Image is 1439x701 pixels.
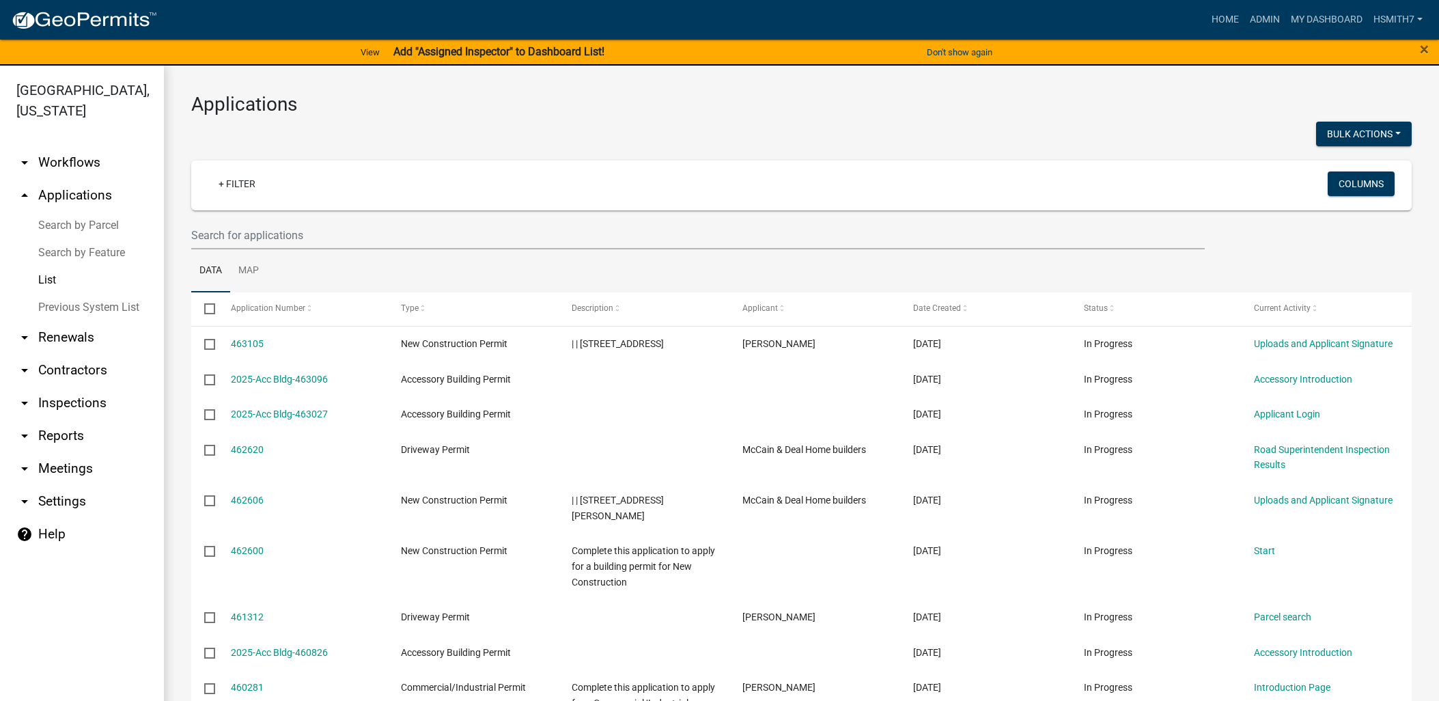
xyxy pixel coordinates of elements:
[742,303,778,313] span: Applicant
[401,338,507,349] span: New Construction Permit
[1084,374,1132,385] span: In Progress
[401,682,526,693] span: Commercial/Industrial Permit
[1084,545,1132,556] span: In Progress
[231,374,328,385] a: 2025-Acc Bldg-463096
[191,93,1412,116] h3: Applications
[1254,374,1352,385] a: Accessory Introduction
[191,292,217,325] datatable-header-cell: Select
[231,545,264,556] a: 462600
[1254,338,1393,349] a: Uploads and Applicant Signature
[913,545,941,556] span: 08/12/2025
[16,428,33,444] i: arrow_drop_down
[1254,495,1393,506] a: Uploads and Applicant Signature
[1084,611,1132,622] span: In Progress
[231,409,328,420] a: 2025-Acc Bldg-463027
[900,292,1071,325] datatable-header-cell: Date Created
[231,647,328,658] a: 2025-Acc Bldg-460826
[572,495,664,521] span: | | 4245 Mayfield Dr
[913,495,941,506] span: 08/12/2025
[921,41,998,64] button: Don't show again
[1084,647,1132,658] span: In Progress
[401,647,511,658] span: Accessory Building Permit
[401,444,470,455] span: Driveway Permit
[401,409,511,420] span: Accessory Building Permit
[401,545,507,556] span: New Construction Permit
[1084,444,1132,455] span: In Progress
[1241,292,1412,325] datatable-header-cell: Current Activity
[559,292,729,325] datatable-header-cell: Description
[16,493,33,510] i: arrow_drop_down
[1285,7,1368,33] a: My Dashboard
[742,682,815,693] span: Kendall Alsina
[1084,682,1132,693] span: In Progress
[1420,41,1429,57] button: Close
[1328,171,1395,196] button: Columns
[742,444,866,455] span: McCain & Deal Home builders
[191,221,1205,249] input: Search for applications
[1368,7,1428,33] a: hsmith7
[742,338,815,349] span: Cole Stone
[231,611,264,622] a: 461312
[913,682,941,693] span: 08/06/2025
[572,545,715,588] span: Complete this application to apply for a building permit for New Construction
[401,374,511,385] span: Accessory Building Permit
[1254,682,1330,693] a: Introduction Page
[913,374,941,385] span: 08/13/2025
[1084,303,1108,313] span: Status
[231,682,264,693] a: 460281
[16,362,33,379] i: arrow_drop_down
[913,338,941,349] span: 08/13/2025
[913,444,941,455] span: 08/12/2025
[742,495,866,506] span: McCain & Deal Home builders
[1254,409,1320,420] a: Applicant Login
[913,611,941,622] span: 08/08/2025
[401,495,507,506] span: New Construction Permit
[16,395,33,411] i: arrow_drop_down
[16,461,33,477] i: arrow_drop_down
[1254,647,1352,658] a: Accessory Introduction
[1070,292,1241,325] datatable-header-cell: Status
[231,495,264,506] a: 462606
[1254,303,1311,313] span: Current Activity
[1316,122,1412,146] button: Bulk Actions
[191,249,230,293] a: Data
[913,647,941,658] span: 08/07/2025
[208,171,266,196] a: + Filter
[355,41,385,64] a: View
[393,45,604,58] strong: Add "Assigned Inspector" to Dashboard List!
[1244,7,1285,33] a: Admin
[16,526,33,542] i: help
[913,303,961,313] span: Date Created
[231,444,264,455] a: 462620
[1254,545,1275,556] a: Start
[401,303,419,313] span: Type
[1206,7,1244,33] a: Home
[572,338,664,349] span: | | 3131 Pobiddy road
[1254,611,1311,622] a: Parcel search
[217,292,388,325] datatable-header-cell: Application Number
[16,187,33,204] i: arrow_drop_up
[572,303,613,313] span: Description
[1084,338,1132,349] span: In Progress
[16,329,33,346] i: arrow_drop_down
[913,409,941,420] span: 08/12/2025
[230,249,267,293] a: Map
[729,292,900,325] datatable-header-cell: Applicant
[231,303,305,313] span: Application Number
[1084,495,1132,506] span: In Progress
[231,338,264,349] a: 463105
[742,611,815,622] span: Brian Beltran
[1420,40,1429,59] span: ×
[16,154,33,171] i: arrow_drop_down
[1084,409,1132,420] span: In Progress
[401,611,470,622] span: Driveway Permit
[388,292,559,325] datatable-header-cell: Type
[1254,444,1390,471] a: Road Superintendent Inspection Results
